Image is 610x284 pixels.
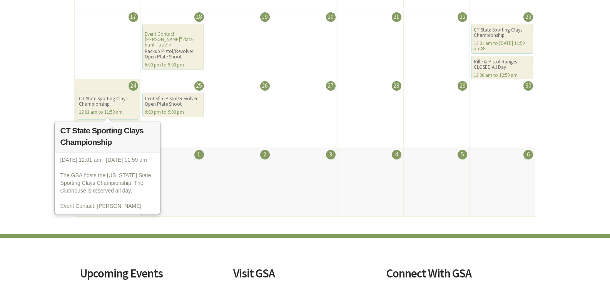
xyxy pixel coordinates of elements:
[386,267,530,279] h2: Connect With GSA
[129,81,138,91] div: 24
[194,81,204,91] div: 25
[260,12,270,22] div: 19
[326,150,336,159] div: 3
[145,49,202,60] div: Backup Pistol/Revolver Open Plate Shoot
[523,81,533,91] div: 30
[79,96,136,107] div: CT State Sporting Clays Championship
[79,110,136,115] div: 12:01 am to 11:59 am
[392,12,401,22] div: 21
[260,81,270,91] div: 26
[326,81,336,91] div: 27
[458,12,467,22] div: 22
[458,81,467,91] div: 29
[458,150,467,159] div: 5
[194,150,204,159] div: 1
[55,122,160,153] h3: CT State Sporting Clays Championship
[392,81,401,91] div: 28
[145,110,202,115] div: 6:00 pm to 9:00 pm
[474,73,531,78] div: 12:00 am to 12:59 am
[474,27,531,38] div: CT State Sporting Clays Championship
[474,41,531,51] div: 12:01 am to [DATE] 11:59 am
[474,59,531,70] div: Rifle & Pistol Ranges CLOSED All Day
[523,150,533,159] div: 6
[523,12,533,22] div: 23
[194,12,204,22] div: 18
[142,24,204,70] div: Event Contact: [PERSON_NAME]" data-html="true">
[145,96,202,107] div: Centerfire Pistol/Revolver Open Plate Shoot
[260,150,270,159] div: 2
[392,150,401,159] div: 4
[326,12,336,22] div: 20
[129,12,138,22] div: 17
[80,267,224,279] h2: Upcoming Events
[145,62,202,68] div: 6:00 pm to 9:00 pm
[233,267,377,279] h2: Visit GSA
